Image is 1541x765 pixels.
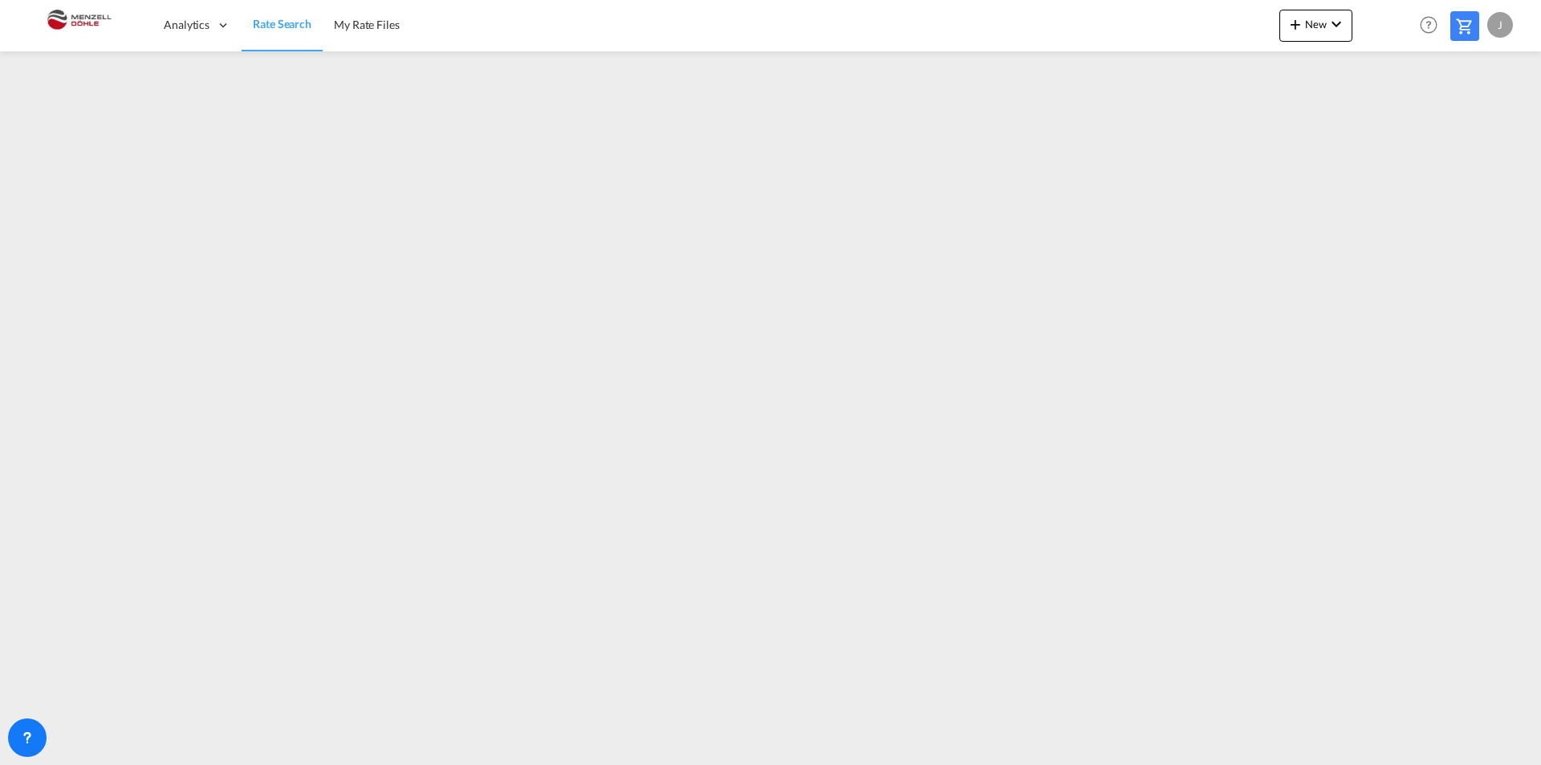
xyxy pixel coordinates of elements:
[1327,14,1346,34] md-icon: icon-chevron-down
[253,17,311,31] span: Rate Search
[334,18,400,31] span: My Rate Files
[1487,12,1513,38] div: J
[24,7,132,43] img: 5c2b1670644e11efba44c1e626d722bd.JPG
[1415,11,1450,40] div: Help
[1286,14,1305,34] md-icon: icon-plus 400-fg
[164,17,209,33] span: Analytics
[1279,10,1352,42] button: icon-plus 400-fgNewicon-chevron-down
[1286,18,1346,31] span: New
[1415,11,1442,39] span: Help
